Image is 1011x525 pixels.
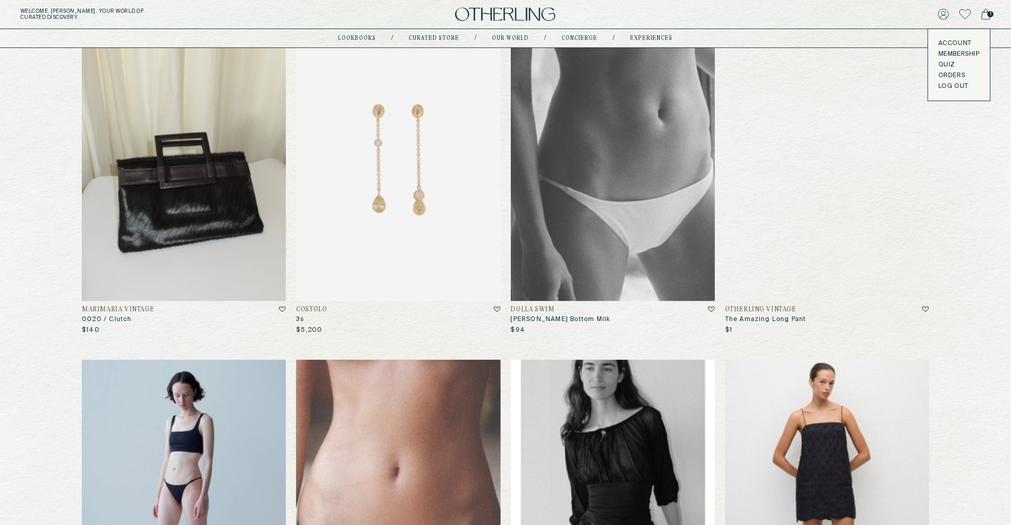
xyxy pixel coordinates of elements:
a: concierge [562,36,598,41]
h3: The Amazing Long Pant [725,315,929,324]
img: 3S [296,26,500,301]
p: $140 [82,326,100,334]
a: 0020 / ClutchMarimaria Vintage0020 / Clutch$140 [82,26,286,334]
h3: 3s [296,315,500,324]
a: Quiz [938,61,980,69]
h4: Marimaria Vintage [82,306,154,313]
a: Account [938,39,980,48]
img: The Amazing Long Pant [725,26,929,301]
a: Membership [938,50,980,58]
a: The Amazing Long PantOtherling VintageThe Amazing Long Pant$1 [725,26,929,334]
div: / [475,34,477,42]
p: $94 [511,326,526,334]
h5: Welcome, [PERSON_NAME] . Your world of curated discovery. [20,8,311,20]
p: $5,200 [296,326,322,334]
img: Dolores bottom milk [511,26,715,301]
h4: Dolla Swim [511,306,555,313]
h3: 0020 / Clutch [82,315,286,324]
a: lookbooks [339,36,376,41]
div: / [392,34,394,42]
a: experiences [631,36,673,41]
a: Orders [938,72,980,80]
h4: Otherling Vintage [725,306,796,313]
img: 0020 / Clutch [82,26,286,301]
button: LOG OUT [938,82,969,90]
img: logo [455,8,555,21]
a: 3SCOSTOLO3s$5,200 [296,26,500,334]
h4: COSTOLO [296,306,327,313]
a: 1 [981,7,991,21]
div: / [545,34,547,42]
div: / [613,34,615,42]
span: 1 [987,11,994,17]
a: Our world [492,36,529,41]
p: $1 [725,326,732,334]
a: Curated store [409,36,460,41]
h3: [PERSON_NAME] Bottom Milk [511,315,715,324]
a: Dolores bottom milkDolla Swim[PERSON_NAME] Bottom Milk$94 [511,26,715,334]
